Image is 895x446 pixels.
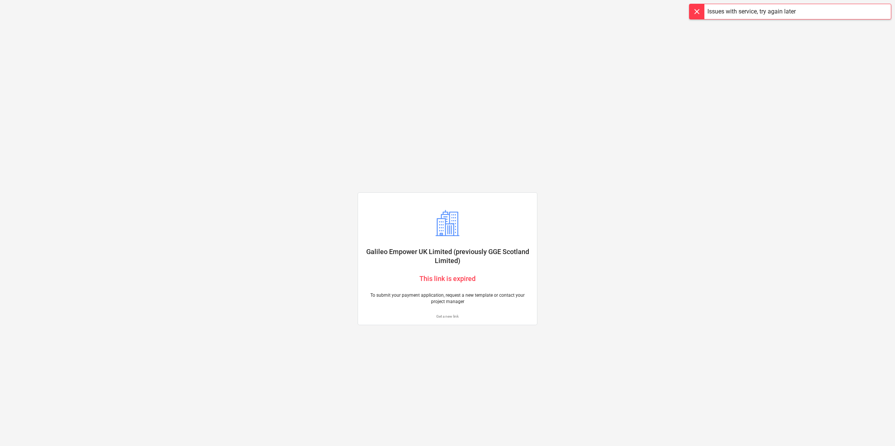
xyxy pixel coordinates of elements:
p: Galileo Empower UK Limited (previously GGE Scotland Limited) [364,247,531,265]
p: To submit your payment application, request a new template or contact your project manager [364,292,531,305]
p: This link is expired [364,274,531,283]
a: Get a new link [364,314,531,319]
div: Issues with service, try again later [707,7,796,16]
